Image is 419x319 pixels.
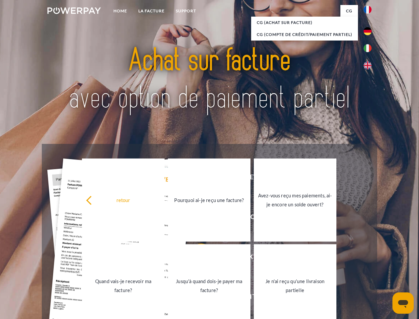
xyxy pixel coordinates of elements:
iframe: Bouton de lancement de la fenêtre de messagerie [392,292,414,314]
img: logo-powerpay-white.svg [47,7,101,14]
img: de [364,27,372,35]
img: fr [364,6,372,14]
a: CG [340,5,358,17]
div: Quand vais-je recevoir ma facture? [86,277,161,295]
img: title-powerpay_fr.svg [63,32,356,127]
a: CG (Compte de crédit/paiement partiel) [251,29,358,41]
div: Pourquoi ai-je reçu une facture? [172,195,246,204]
a: Support [170,5,202,17]
div: Avez-vous reçu mes paiements, ai-je encore un solde ouvert? [258,191,332,209]
a: CG (achat sur facture) [251,17,358,29]
a: Avez-vous reçu mes paiements, ai-je encore un solde ouvert? [254,159,336,242]
a: Home [108,5,133,17]
a: LA FACTURE [133,5,170,17]
img: en [364,61,372,69]
div: retour [86,195,161,204]
div: Je n'ai reçu qu'une livraison partielle [258,277,332,295]
div: Jusqu'à quand dois-je payer ma facture? [172,277,246,295]
img: it [364,44,372,52]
